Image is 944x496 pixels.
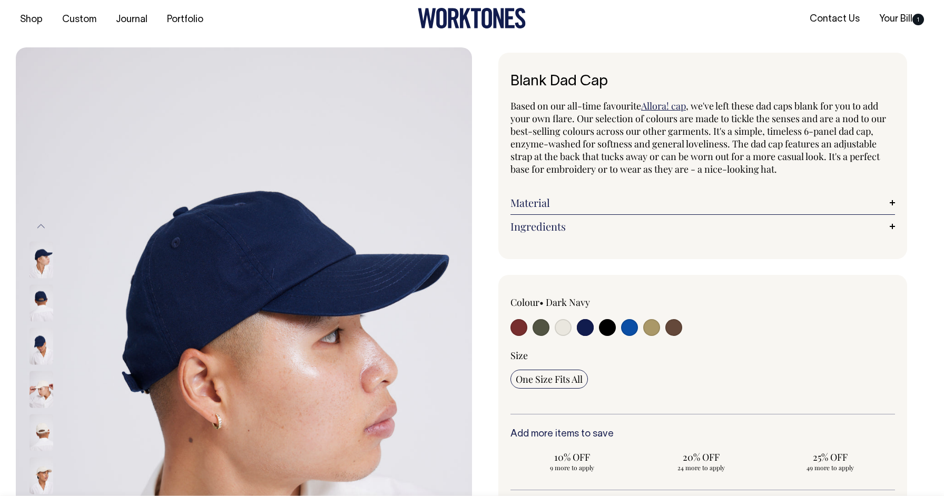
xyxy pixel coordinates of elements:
[645,463,757,472] span: 24 more to apply
[510,349,895,362] div: Size
[516,373,583,385] span: One Size Fits All
[774,451,887,463] span: 25% OFF
[510,74,895,90] h1: Blank Dad Cap
[516,463,628,472] span: 9 more to apply
[539,296,544,309] span: •
[516,451,628,463] span: 10% OFF
[805,11,864,28] a: Contact Us
[510,100,886,175] span: , we've left these dad caps blank for you to add your own flare. Our selection of colours are mad...
[16,11,47,28] a: Shop
[163,11,208,28] a: Portfolio
[29,241,53,278] img: dark-navy
[912,14,924,25] span: 1
[645,451,757,463] span: 20% OFF
[640,448,762,475] input: 20% OFF 24 more to apply
[29,284,53,321] img: dark-navy
[29,328,53,364] img: dark-navy
[641,100,686,112] a: Allora! cap
[29,371,53,408] img: natural
[510,429,895,440] h6: Add more items to save
[769,448,892,475] input: 25% OFF 49 more to apply
[510,296,664,309] div: Colour
[510,370,588,389] input: One Size Fits All
[112,11,152,28] a: Journal
[29,457,53,494] img: natural
[33,215,49,239] button: Previous
[510,100,641,112] span: Based on our all-time favourite
[58,11,101,28] a: Custom
[510,220,895,233] a: Ingredients
[875,11,928,28] a: Your Bill1
[510,196,895,209] a: Material
[29,414,53,451] img: natural
[546,296,590,309] label: Dark Navy
[774,463,887,472] span: 49 more to apply
[510,448,633,475] input: 10% OFF 9 more to apply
